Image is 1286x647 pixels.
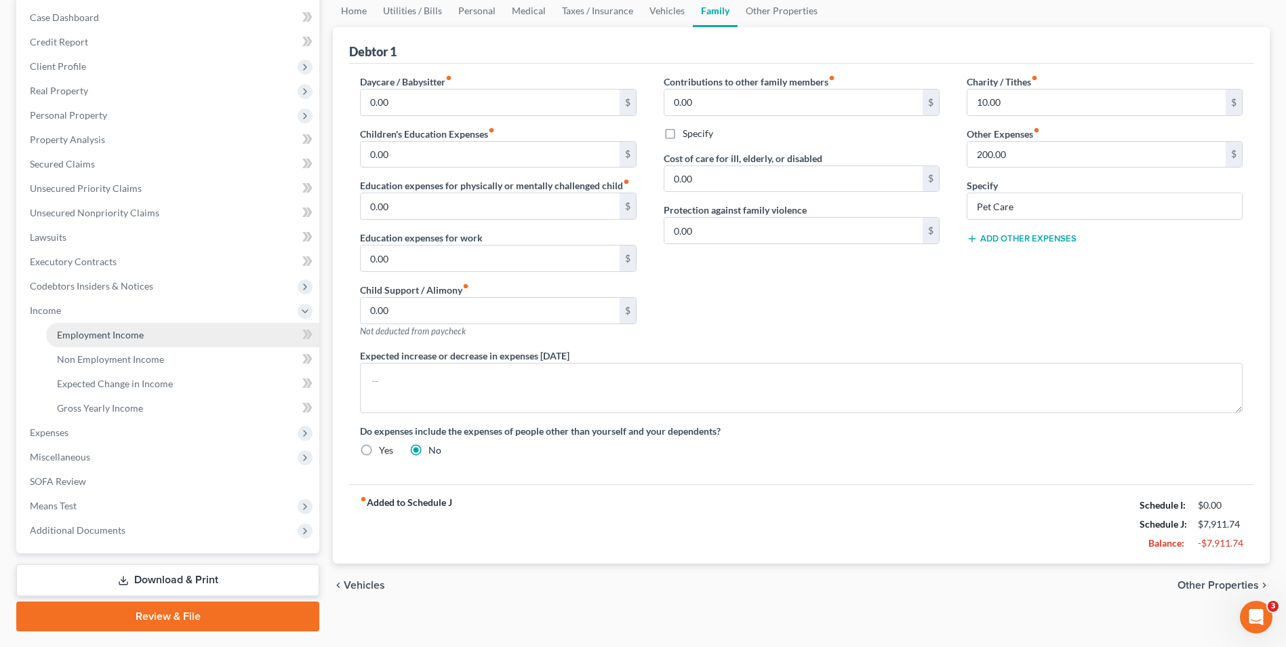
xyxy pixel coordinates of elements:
i: fiber_manual_record [488,127,495,134]
span: Miscellaneous [30,451,90,463]
div: Debtor 1 [349,43,397,60]
label: Charity / Tithes [967,75,1038,89]
label: Children's Education Expenses [360,127,495,141]
i: fiber_manual_record [828,75,835,81]
a: Credit Report [19,30,319,54]
label: Education expenses for physically or mentally challenged child [360,178,630,193]
input: -- [361,246,619,271]
input: -- [664,90,923,115]
span: Case Dashboard [30,12,99,23]
span: Lawsuits [30,231,66,243]
button: Other Properties chevron_right [1178,580,1270,591]
a: Secured Claims [19,152,319,176]
a: Lawsuits [19,225,319,250]
a: Unsecured Priority Claims [19,176,319,201]
a: Expected Change in Income [46,372,319,396]
label: Protection against family violence [664,203,807,217]
label: Specify [967,178,998,193]
label: Do expenses include the expenses of people other than yourself and your dependents? [360,424,1243,438]
button: chevron_left Vehicles [333,580,385,591]
div: $7,911.74 [1198,517,1243,531]
a: Property Analysis [19,128,319,152]
i: fiber_manual_record [445,75,452,81]
a: Case Dashboard [19,5,319,30]
div: $ [1226,90,1242,115]
label: No [428,444,441,457]
span: Client Profile [30,60,86,72]
span: Not deducted from paycheck [360,326,466,336]
label: Yes [379,444,393,457]
strong: Schedule I: [1140,499,1186,511]
input: -- [664,218,923,243]
label: Child Support / Alimony [360,283,469,297]
i: fiber_manual_record [1033,127,1040,134]
div: $0.00 [1198,498,1243,512]
label: Other Expenses [967,127,1040,141]
span: Gross Yearly Income [57,402,143,414]
input: -- [664,166,923,192]
div: $ [620,90,636,115]
span: Unsecured Priority Claims [30,182,142,194]
span: Means Test [30,500,77,511]
i: chevron_right [1259,580,1270,591]
iframe: Intercom live chat [1240,601,1272,633]
i: fiber_manual_record [462,283,469,290]
i: fiber_manual_record [1031,75,1038,81]
span: 3 [1268,601,1279,612]
button: Add Other Expenses [967,233,1077,244]
a: Executory Contracts [19,250,319,274]
a: Non Employment Income [46,347,319,372]
div: $ [620,142,636,168]
input: -- [361,142,619,168]
i: chevron_left [333,580,344,591]
a: Download & Print [16,564,319,596]
div: $ [923,90,939,115]
span: Property Analysis [30,134,105,145]
a: Employment Income [46,323,319,347]
span: Expenses [30,427,68,438]
i: fiber_manual_record [623,178,630,185]
label: Daycare / Babysitter [360,75,452,89]
div: $ [620,193,636,219]
span: Additional Documents [30,524,125,536]
a: Gross Yearly Income [46,396,319,420]
i: fiber_manual_record [360,496,367,503]
label: Cost of care for ill, elderly, or disabled [664,151,822,165]
input: -- [361,298,619,323]
span: Other Properties [1178,580,1259,591]
input: Specify... [967,193,1242,219]
span: Secured Claims [30,158,95,170]
span: Executory Contracts [30,256,117,267]
div: $ [1226,142,1242,168]
input: -- [967,90,1226,115]
span: Personal Property [30,109,107,121]
span: Employment Income [57,329,144,340]
a: Review & File [16,602,319,631]
strong: Schedule J: [1140,518,1187,530]
span: Codebtors Insiders & Notices [30,280,153,292]
label: Specify [683,127,713,140]
span: Credit Report [30,36,88,47]
span: Non Employment Income [57,353,164,365]
label: Contributions to other family members [664,75,835,89]
strong: Added to Schedule J [360,496,452,553]
a: Unsecured Nonpriority Claims [19,201,319,225]
span: SOFA Review [30,475,86,487]
label: Expected increase or decrease in expenses [DATE] [360,349,569,363]
span: Expected Change in Income [57,378,173,389]
span: Income [30,305,61,316]
span: Real Property [30,85,88,96]
div: $ [620,298,636,323]
input: -- [361,90,619,115]
a: SOFA Review [19,469,319,494]
div: -$7,911.74 [1198,536,1243,550]
div: $ [923,218,939,243]
span: Vehicles [344,580,385,591]
div: $ [923,166,939,192]
input: -- [967,142,1226,168]
span: Unsecured Nonpriority Claims [30,207,159,218]
input: -- [361,193,619,219]
label: Education expenses for work [360,231,483,245]
strong: Balance: [1148,537,1184,549]
div: $ [620,246,636,271]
